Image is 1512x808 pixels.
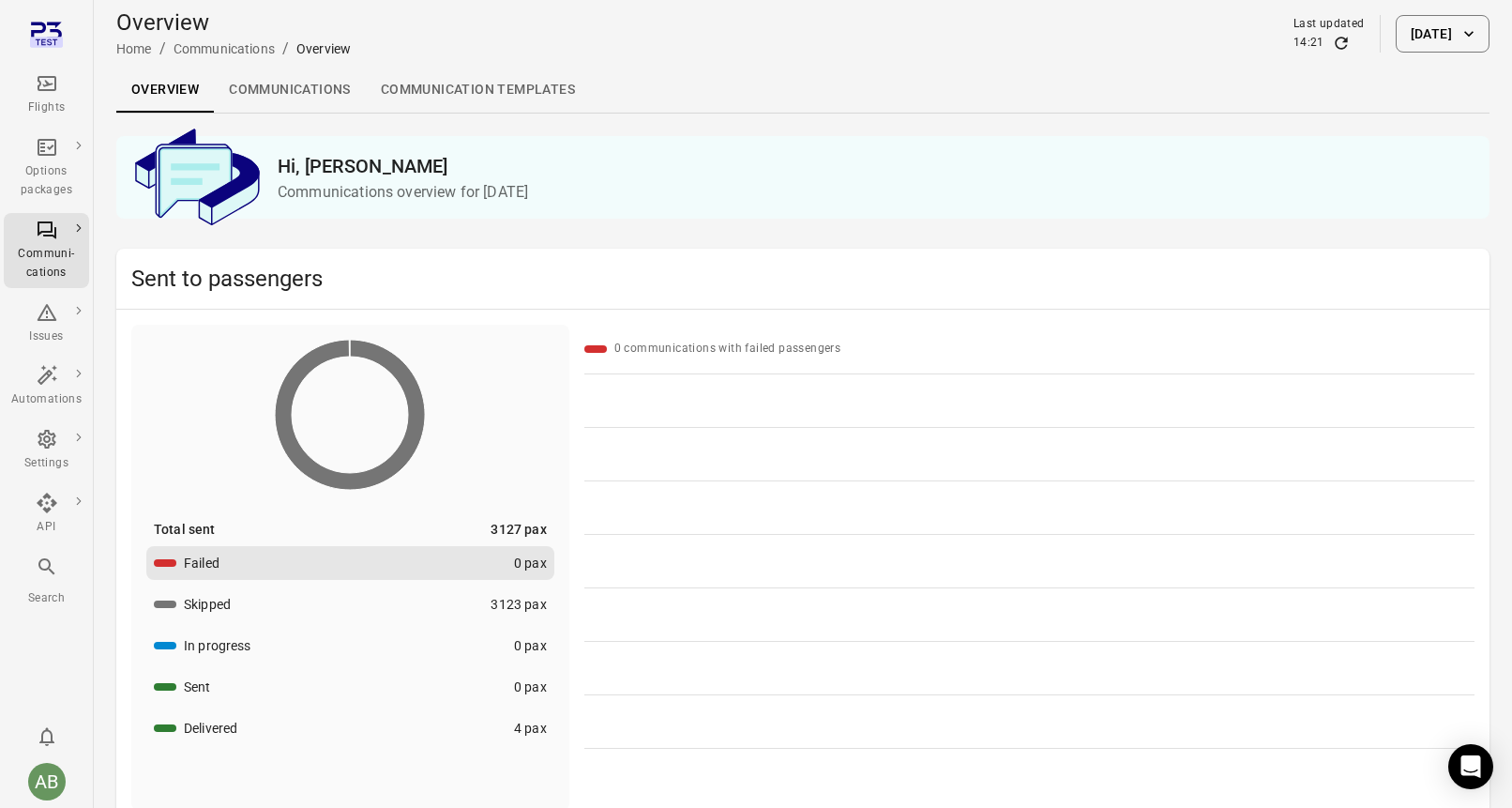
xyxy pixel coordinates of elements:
[282,38,289,60] li: /
[116,68,214,113] a: Overview
[4,67,89,123] a: Flights
[1293,15,1365,34] div: Last updated
[514,554,547,572] div: 0 pax
[21,755,73,808] button: Aslaug Bjarnadottir
[116,8,351,38] h1: Overview
[146,670,554,704] button: Sent0 pax
[11,589,82,608] div: Search
[4,213,89,288] a: Communi-cations
[159,38,166,60] li: /
[1293,34,1324,53] div: 14:21
[28,763,66,800] div: AB
[4,422,89,479] a: Settings
[11,328,82,346] div: Issues
[296,39,351,58] div: Overview
[1396,15,1489,53] button: [DATE]
[4,296,89,352] a: Issues
[146,546,554,580] button: Failed0 pax
[4,486,89,542] a: API
[1332,34,1351,53] button: Refresh data
[116,41,152,56] a: Home
[116,68,1489,113] div: Local navigation
[1448,744,1493,789] div: Open Intercom Messenger
[514,678,547,696] div: 0 pax
[11,518,82,537] div: API
[11,245,82,282] div: Communi-cations
[11,99,82,117] div: Flights
[184,719,237,738] div: Delivered
[366,68,590,113] a: Communication templates
[491,520,546,539] div: 3127 pax
[11,162,82,200] div: Options packages
[146,629,554,663] button: In progress0 pax
[154,520,216,539] div: Total sent
[514,719,547,738] div: 4 pax
[174,41,275,56] a: Communications
[184,595,231,614] div: Skipped
[184,554,219,572] div: Failed
[4,550,89,613] button: Search
[146,587,554,621] button: Skipped3123 pax
[131,264,1474,294] h2: Sent to passengers
[278,151,1474,181] h2: Hi, [PERSON_NAME]
[4,130,89,206] a: Options packages
[278,181,1474,204] p: Communications overview for [DATE]
[11,390,82,409] div: Automations
[11,454,82,473] div: Settings
[28,718,66,755] button: Notifications
[184,636,251,655] div: In progress
[491,595,546,614] div: 3123 pax
[614,340,841,358] div: 0 communications with failed passengers
[4,358,89,415] a: Automations
[514,636,547,655] div: 0 pax
[146,711,554,745] button: Delivered4 pax
[214,68,366,113] a: Communications
[184,678,211,696] div: Sent
[116,38,351,60] nav: Breadcrumbs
